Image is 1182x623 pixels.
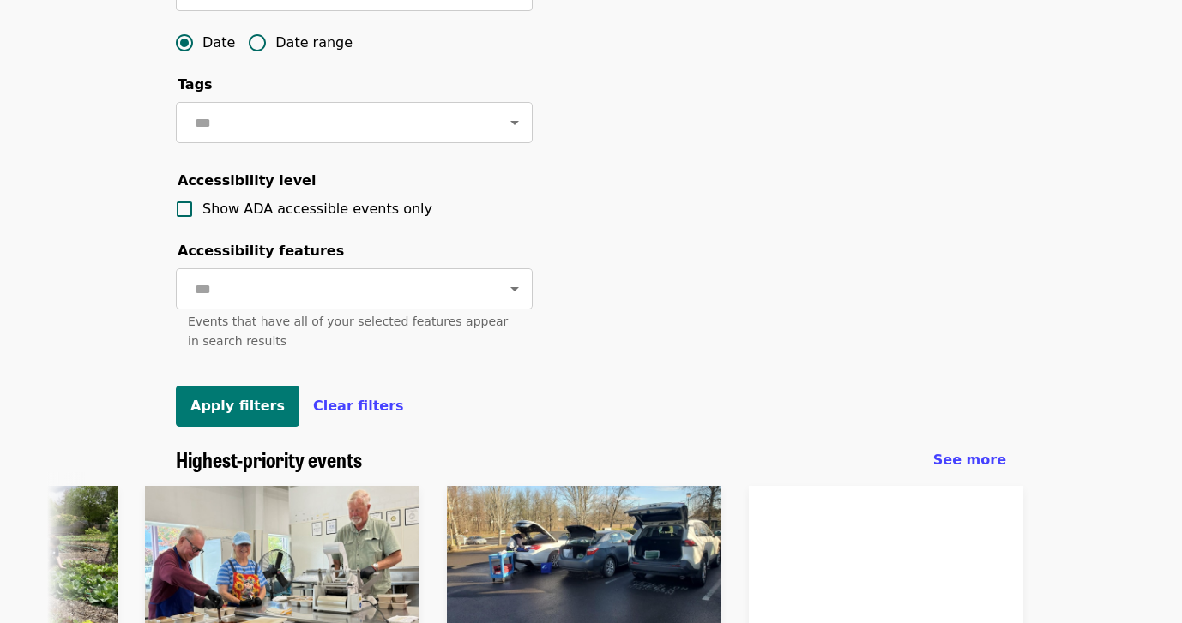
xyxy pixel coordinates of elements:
button: Open [503,111,527,135]
span: Date [202,33,235,53]
span: Highest-priority events [176,444,362,474]
div: Highest-priority events [162,447,1020,472]
span: Events that have all of your selected features appear in search results [188,314,508,348]
span: Clear filters [313,398,404,414]
button: Apply filters [176,386,299,427]
button: Clear filters [313,396,404,416]
span: Accessibility level [178,172,316,189]
button: Open [503,277,527,301]
span: Date range [275,33,353,53]
a: Highest-priority events [176,447,362,472]
a: See more [933,450,1006,470]
span: Apply filters [190,398,285,414]
span: See more [933,452,1006,468]
span: Accessibility features [178,243,344,259]
span: Tags [178,76,213,93]
span: Show ADA accessible events only [202,201,432,217]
